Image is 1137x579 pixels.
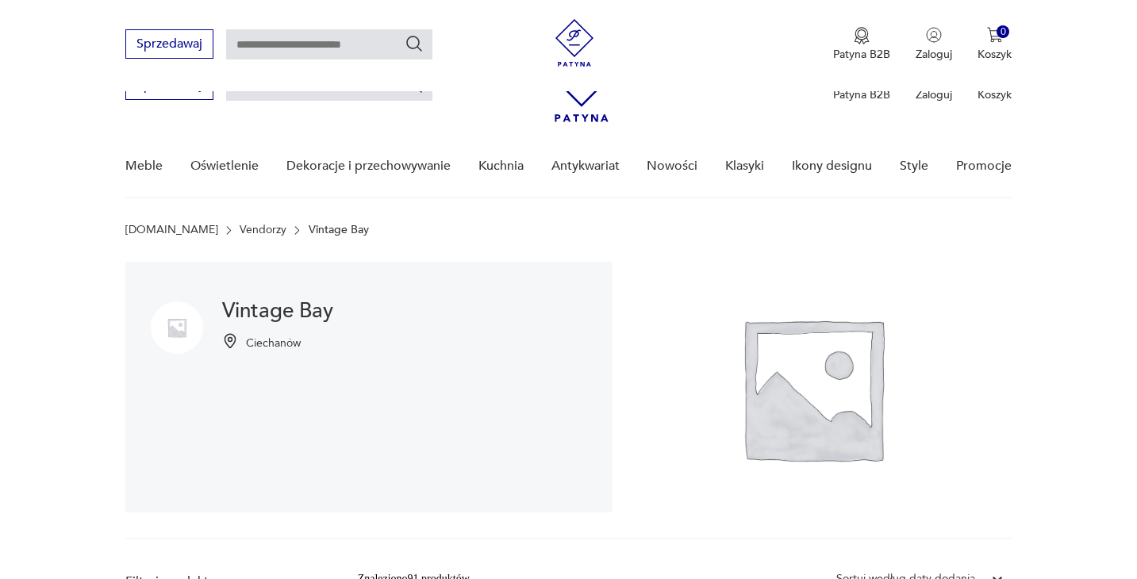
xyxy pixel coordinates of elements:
[854,27,870,44] img: Ikona medalu
[551,136,620,197] a: Antykwariat
[286,136,451,197] a: Dekoracje i przechowywanie
[125,40,213,51] a: Sprzedawaj
[240,224,286,236] a: Vendorzy
[978,47,1012,62] p: Koszyk
[833,47,890,62] p: Patyna B2B
[222,301,333,320] h1: Vintage Bay
[478,136,524,197] a: Kuchnia
[916,47,952,62] p: Zaloguj
[125,224,218,236] a: [DOMAIN_NAME]
[916,27,952,62] button: Zaloguj
[926,27,942,43] img: Ikonka użytkownika
[725,136,764,197] a: Klasyki
[997,25,1010,39] div: 0
[833,87,890,102] p: Patyna B2B
[246,336,301,351] p: Ciechanów
[978,87,1012,102] p: Koszyk
[125,29,213,59] button: Sprzedawaj
[978,27,1012,62] button: 0Koszyk
[916,87,952,102] p: Zaloguj
[613,262,1012,512] img: Vintage Bay
[833,27,890,62] button: Patyna B2B
[551,19,598,67] img: Patyna - sklep z meblami i dekoracjami vintage
[900,136,928,197] a: Style
[125,136,163,197] a: Meble
[833,27,890,62] a: Ikona medaluPatyna B2B
[190,136,259,197] a: Oświetlenie
[151,301,203,354] img: Vintage Bay
[222,333,238,349] img: Ikonka pinezki mapy
[309,224,369,236] p: Vintage Bay
[647,136,697,197] a: Nowości
[956,136,1012,197] a: Promocje
[125,81,213,92] a: Sprzedawaj
[792,136,872,197] a: Ikony designu
[405,34,424,53] button: Szukaj
[987,27,1003,43] img: Ikona koszyka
